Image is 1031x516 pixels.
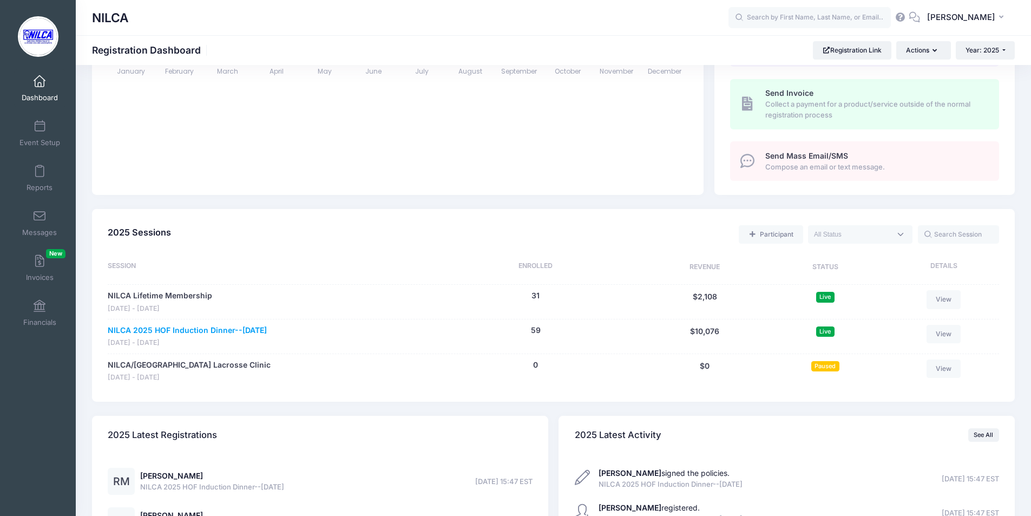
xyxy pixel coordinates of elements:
[642,325,767,348] div: $10,076
[429,261,642,274] div: Enrolled
[92,44,210,56] h1: Registration Dashboard
[475,476,533,487] span: [DATE] 15:47 EST
[14,294,65,332] a: Financials
[927,360,961,378] a: View
[920,5,1015,30] button: [PERSON_NAME]
[531,325,541,336] button: 59
[767,261,883,274] div: Status
[501,67,537,76] tspan: September
[26,273,54,282] span: Invoices
[883,261,999,274] div: Details
[765,151,848,160] span: Send Mass Email/SMS
[765,99,987,120] span: Collect a payment for a product/service outside of the normal registration process
[816,292,835,302] span: Live
[927,11,995,23] span: [PERSON_NAME]
[956,41,1015,60] button: Year: 2025
[140,482,284,493] span: NILCA 2025 HOF Induction Dinner--[DATE]
[896,41,950,60] button: Actions
[642,360,767,383] div: $0
[108,478,135,487] a: RM
[531,290,540,302] button: 31
[599,503,661,512] strong: [PERSON_NAME]
[599,503,700,512] a: [PERSON_NAME]registered.
[27,183,52,192] span: Reports
[92,5,129,30] h1: NILCA
[415,67,429,76] tspan: July
[165,67,194,76] tspan: February
[108,325,267,336] a: NILCA 2025 HOF Induction Dinner--[DATE]
[599,479,743,490] span: NILCA 2025 HOF Induction Dinner--[DATE]
[765,88,813,97] span: Send Invoice
[22,228,57,237] span: Messages
[218,67,239,76] tspan: March
[23,318,56,327] span: Financials
[918,225,999,244] input: Search Session
[813,41,891,60] a: Registration Link
[599,468,661,478] strong: [PERSON_NAME]
[108,420,217,450] h4: 2025 Latest Registrations
[22,93,58,102] span: Dashboard
[108,290,212,302] a: NILCA Lifetime Membership
[14,204,65,242] a: Messages
[14,249,65,287] a: InvoicesNew
[765,162,987,173] span: Compose an email or text message.
[730,79,999,129] a: Send Invoice Collect a payment for a product/service outside of the normal registration process
[14,114,65,152] a: Event Setup
[600,67,634,76] tspan: November
[270,67,284,76] tspan: April
[927,325,961,343] a: View
[642,290,767,313] div: $2,108
[730,141,999,181] a: Send Mass Email/SMS Compose an email or text message.
[14,159,65,197] a: Reports
[108,373,271,383] span: [DATE] - [DATE]
[14,69,65,107] a: Dashboard
[140,471,203,480] a: [PERSON_NAME]
[942,474,999,485] span: [DATE] 15:47 EST
[108,338,267,348] span: [DATE] - [DATE]
[108,304,212,314] span: [DATE] - [DATE]
[555,67,581,76] tspan: October
[19,138,60,147] span: Event Setup
[816,326,835,337] span: Live
[814,230,891,239] textarea: Search
[117,67,145,76] tspan: January
[927,290,961,309] a: View
[642,261,767,274] div: Revenue
[739,225,803,244] a: Add a new manual registration
[318,67,332,76] tspan: May
[728,7,891,29] input: Search by First Name, Last Name, or Email...
[46,249,65,258] span: New
[968,428,999,441] a: See All
[108,261,429,274] div: Session
[365,67,382,76] tspan: June
[459,67,483,76] tspan: August
[108,468,135,495] div: RM
[575,420,661,450] h4: 2025 Latest Activity
[811,361,839,371] span: Paused
[108,227,171,238] span: 2025 Sessions
[18,16,58,57] img: NILCA
[648,67,682,76] tspan: December
[533,360,538,371] button: 0
[966,46,999,54] span: Year: 2025
[599,468,730,478] a: [PERSON_NAME]signed the policies.
[108,360,271,371] a: NILCA/[GEOGRAPHIC_DATA] Lacrosse Clinic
